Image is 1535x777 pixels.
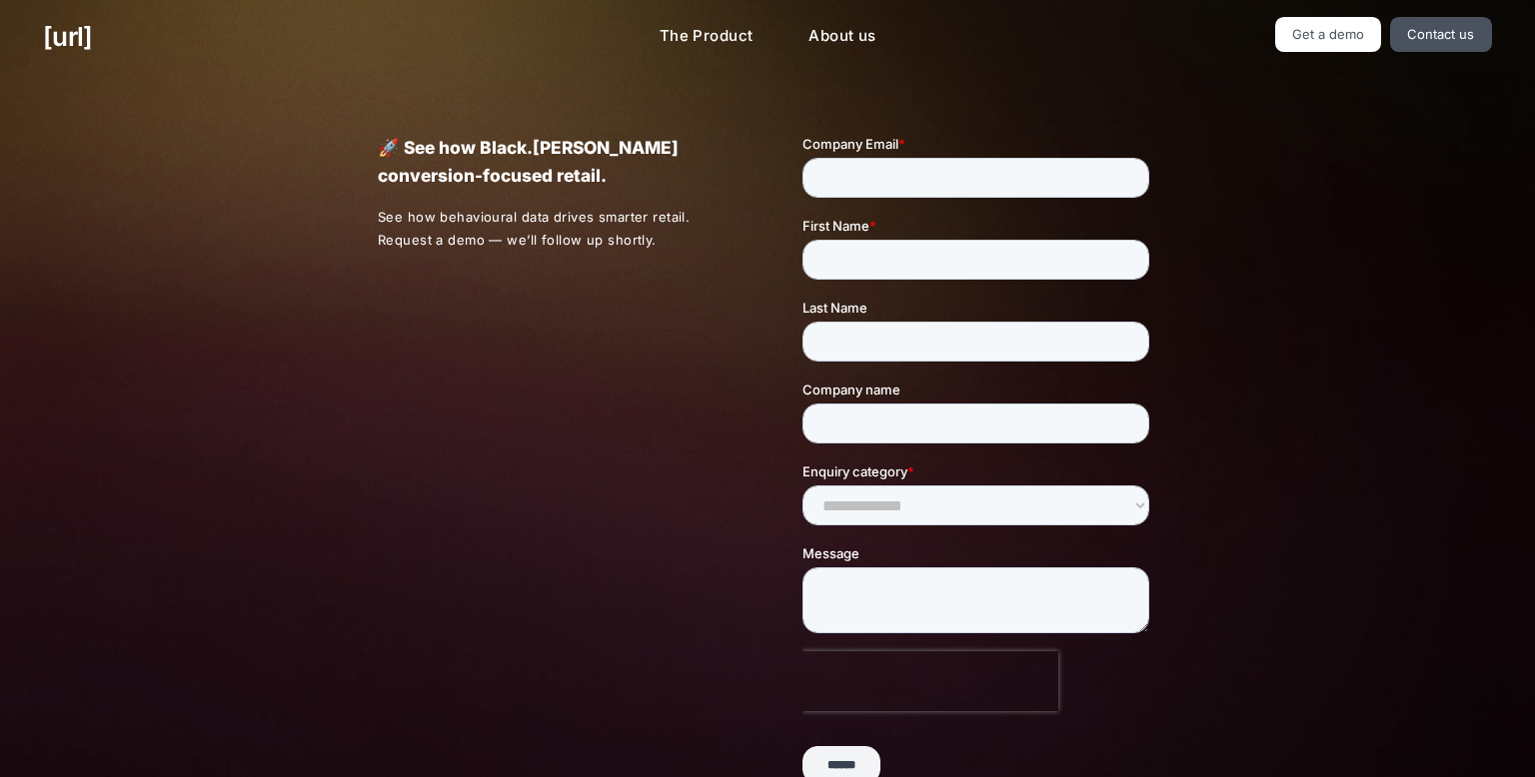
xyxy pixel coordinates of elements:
[43,17,92,56] a: [URL]
[378,206,734,252] p: See how behavioural data drives smarter retail. Request a demo — we’ll follow up shortly.
[1275,17,1382,52] a: Get a demo
[644,17,769,56] a: The Product
[792,17,891,56] a: About us
[1390,17,1492,52] a: Contact us
[378,134,733,190] p: 🚀 See how Black.[PERSON_NAME] conversion-focused retail.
